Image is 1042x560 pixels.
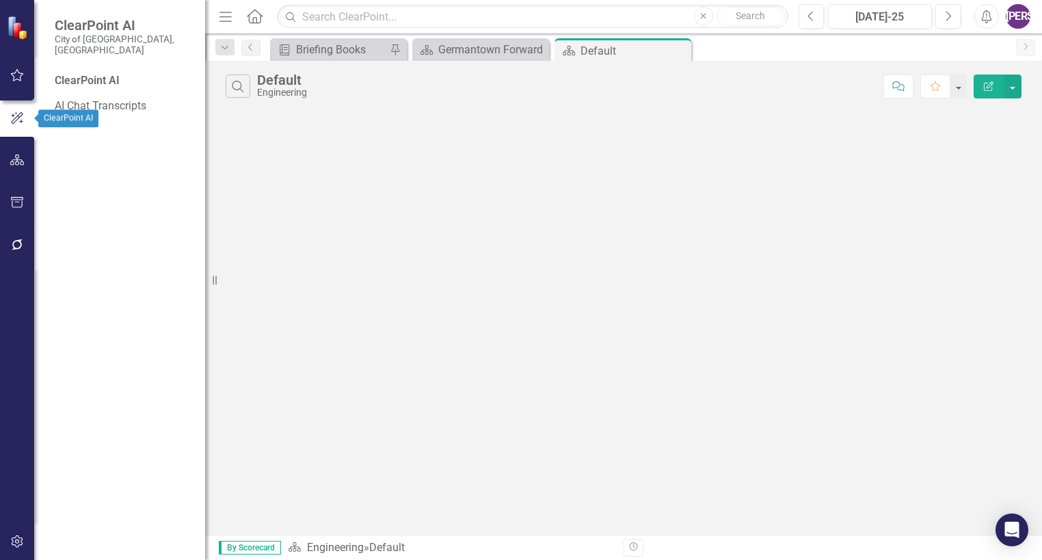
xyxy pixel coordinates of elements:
div: Engineering [257,88,307,98]
span: Search [736,10,765,21]
div: » [288,540,613,556]
div: Default [580,42,688,59]
a: Germantown Forward [416,41,546,58]
div: Open Intercom Messenger [996,514,1028,546]
div: ClearPoint AI [55,73,191,89]
a: Engineering [307,541,364,554]
input: Search ClearPoint... [277,5,788,29]
span: By Scorecard [219,541,281,555]
div: Briefing Books [296,41,386,58]
div: [DATE]-25 [833,9,927,25]
small: City of [GEOGRAPHIC_DATA], [GEOGRAPHIC_DATA] [55,34,191,56]
button: Search [717,7,785,26]
button: [DATE]-25 [828,4,932,29]
a: Briefing Books [273,41,386,58]
span: ClearPoint AI [55,17,191,34]
div: Germantown Forward [438,41,546,58]
div: Default [369,541,405,554]
div: ClearPoint AI [38,109,98,127]
div: Default [257,72,307,88]
img: ClearPoint Strategy [7,15,31,39]
a: AI Chat Transcripts [55,98,191,114]
button: [PERSON_NAME] [1006,4,1030,29]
